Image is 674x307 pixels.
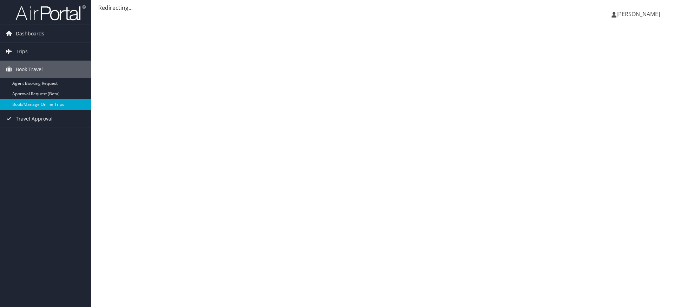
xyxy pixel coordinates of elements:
span: Trips [16,43,28,60]
img: airportal-logo.png [15,5,86,21]
a: [PERSON_NAME] [612,4,667,25]
span: Book Travel [16,61,43,78]
span: Travel Approval [16,110,53,128]
span: [PERSON_NAME] [616,10,660,18]
div: Redirecting... [98,4,667,12]
span: Dashboards [16,25,44,42]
